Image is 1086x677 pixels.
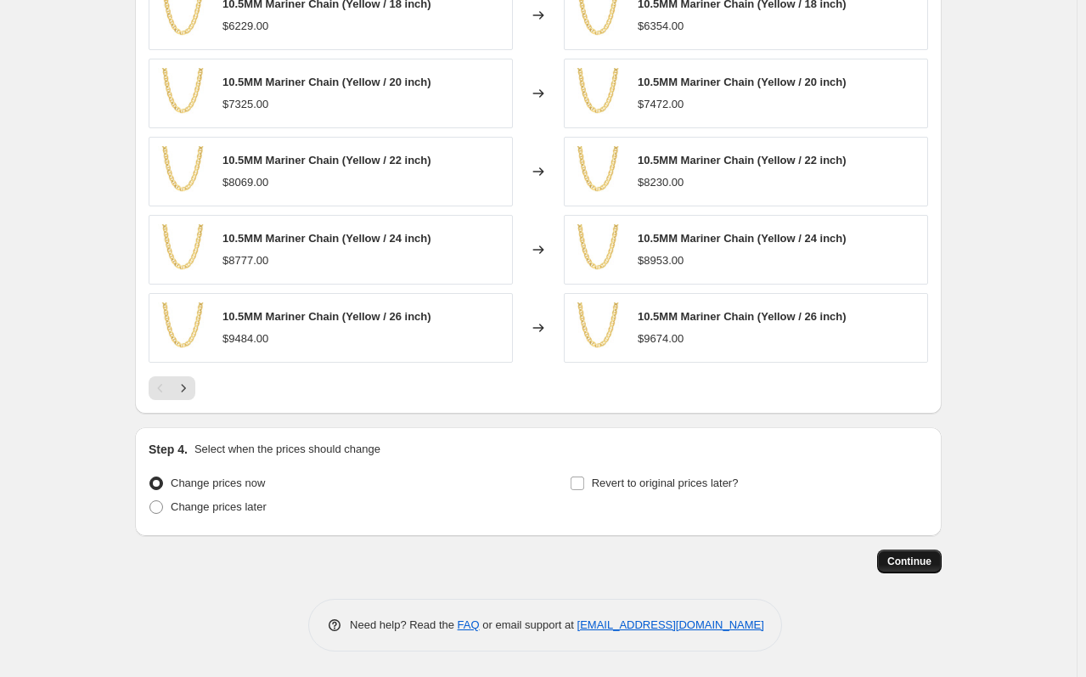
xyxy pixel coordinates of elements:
[638,252,684,269] div: $8953.00
[158,302,209,353] img: 10.5MM_mariner_80x.jpg
[222,174,268,191] div: $8069.00
[149,376,195,400] nav: Pagination
[638,76,847,88] span: 10.5MM Mariner Chain (Yellow / 20 inch)
[222,252,268,269] div: $8777.00
[222,310,431,323] span: 10.5MM Mariner Chain (Yellow / 26 inch)
[158,224,209,275] img: 10.5MM_mariner_80x.jpg
[887,555,931,568] span: Continue
[350,618,458,631] span: Need help? Read the
[222,154,431,166] span: 10.5MM Mariner Chain (Yellow / 22 inch)
[149,441,188,458] h2: Step 4.
[172,376,195,400] button: Next
[638,232,847,245] span: 10.5MM Mariner Chain (Yellow / 24 inch)
[480,618,577,631] span: or email support at
[158,146,209,197] img: 10.5MM_mariner_80x.jpg
[638,330,684,347] div: $9674.00
[194,441,380,458] p: Select when the prices should change
[222,330,268,347] div: $9484.00
[171,477,265,489] span: Change prices now
[573,68,624,119] img: 10.5MM_mariner_80x.jpg
[638,96,684,113] div: $7472.00
[158,68,209,119] img: 10.5MM_mariner_80x.jpg
[577,618,764,631] a: [EMAIL_ADDRESS][DOMAIN_NAME]
[573,302,624,353] img: 10.5MM_mariner_80x.jpg
[222,232,431,245] span: 10.5MM Mariner Chain (Yellow / 24 inch)
[573,146,624,197] img: 10.5MM_mariner_80x.jpg
[877,550,942,573] button: Continue
[638,154,847,166] span: 10.5MM Mariner Chain (Yellow / 22 inch)
[638,18,684,35] div: $6354.00
[638,310,847,323] span: 10.5MM Mariner Chain (Yellow / 26 inch)
[222,76,431,88] span: 10.5MM Mariner Chain (Yellow / 20 inch)
[222,96,268,113] div: $7325.00
[222,18,268,35] div: $6229.00
[592,477,739,489] span: Revert to original prices later?
[573,224,624,275] img: 10.5MM_mariner_80x.jpg
[458,618,480,631] a: FAQ
[638,174,684,191] div: $8230.00
[171,500,267,513] span: Change prices later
